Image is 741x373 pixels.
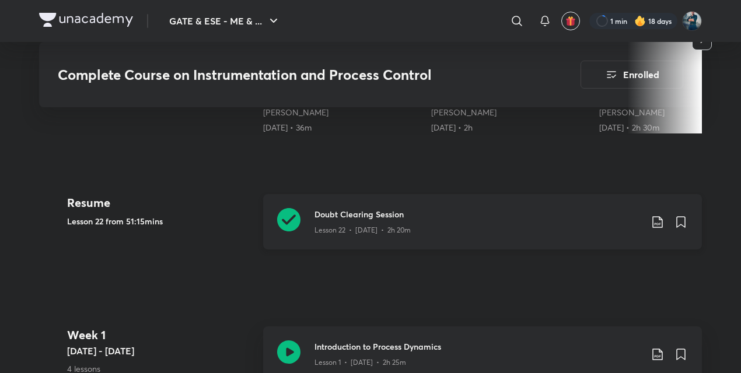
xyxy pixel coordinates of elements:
[561,12,580,30] button: avatar
[599,107,665,118] a: [PERSON_NAME]
[39,13,133,30] a: Company Logo
[67,326,254,344] h4: Week 1
[431,107,590,118] div: Ankur Bansal
[39,13,133,27] img: Company Logo
[263,122,422,133] div: 17th Jul • 36m
[314,340,641,353] h3: Introduction to Process Dynamics
[263,107,422,118] div: Ankur Bansal
[263,107,328,118] a: [PERSON_NAME]
[314,208,641,220] h3: Doubt Clearing Session
[314,357,406,368] p: Lesson 1 • [DATE] • 2h 25m
[431,122,590,133] div: 22nd Aug • 2h
[581,61,683,89] button: Enrolled
[431,107,497,118] a: [PERSON_NAME]
[67,215,254,227] h5: Lesson 22 from 51:15mins
[314,225,411,235] p: Lesson 22 • [DATE] • 2h 20m
[634,15,646,27] img: streak
[565,16,576,26] img: avatar
[682,11,702,31] img: Vinay Upadhyay
[162,9,288,33] button: GATE & ESE - ME & ...
[67,194,254,212] h4: Resume
[67,344,254,358] h5: [DATE] - [DATE]
[263,194,702,263] a: Doubt Clearing SessionLesson 22 • [DATE] • 2h 20m
[58,66,515,83] h3: Complete Course on Instrumentation and Process Control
